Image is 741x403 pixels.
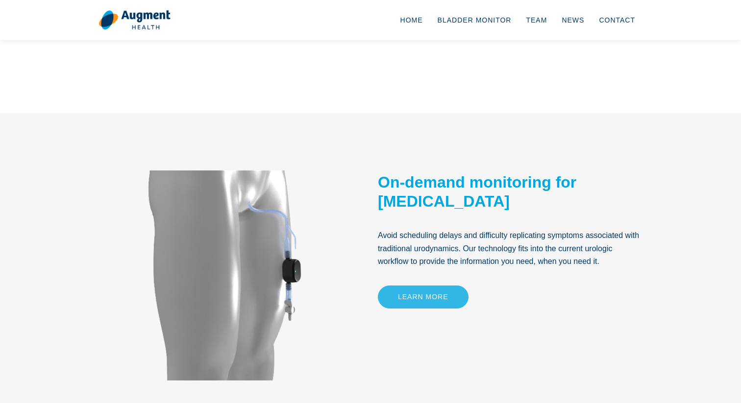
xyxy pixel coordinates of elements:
a: Bladder Monitor [430,4,519,36]
p: Avoid scheduling delays and difficulty replicating symptoms associated with traditional urodynami... [378,229,642,268]
a: News [554,4,592,36]
img: logo [99,10,171,30]
a: Team [519,4,554,36]
a: Home [393,4,430,36]
a: Learn More [378,285,469,308]
h2: On-demand monitoring for [MEDICAL_DATA] [378,173,642,211]
a: Contact [592,4,642,36]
